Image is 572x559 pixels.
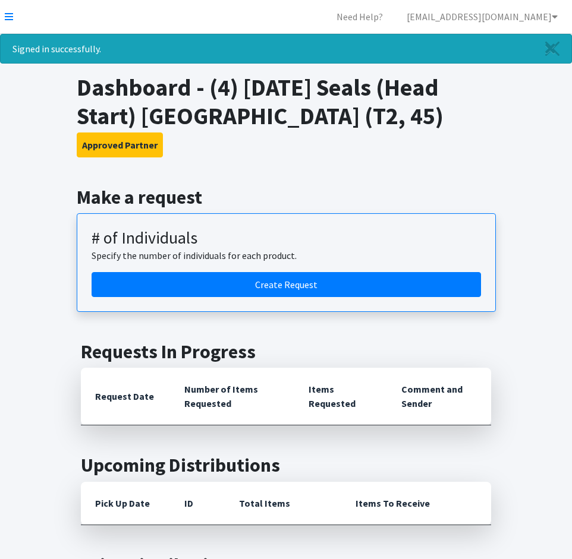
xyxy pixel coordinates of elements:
[77,73,496,130] h1: Dashboard - (4) [DATE] Seals (Head Start) [GEOGRAPHIC_DATA] (T2, 45)
[81,454,491,476] h2: Upcoming Distributions
[81,482,170,525] th: Pick Up Date
[327,5,392,29] a: Need Help?
[397,5,567,29] a: [EMAIL_ADDRESS][DOMAIN_NAME]
[170,482,225,525] th: ID
[92,248,481,263] p: Specify the number of individuals for each product.
[294,368,388,425] th: Items Requested
[533,34,571,63] a: Close
[77,132,163,157] button: Approved Partner
[81,340,491,363] h2: Requests In Progress
[92,272,481,297] a: Create a request by number of individuals
[341,482,492,525] th: Items To Receive
[77,186,496,209] h2: Make a request
[225,482,341,525] th: Total Items
[81,368,170,425] th: Request Date
[170,368,294,425] th: Number of Items Requested
[92,228,481,248] h3: # of Individuals
[387,368,491,425] th: Comment and Sender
